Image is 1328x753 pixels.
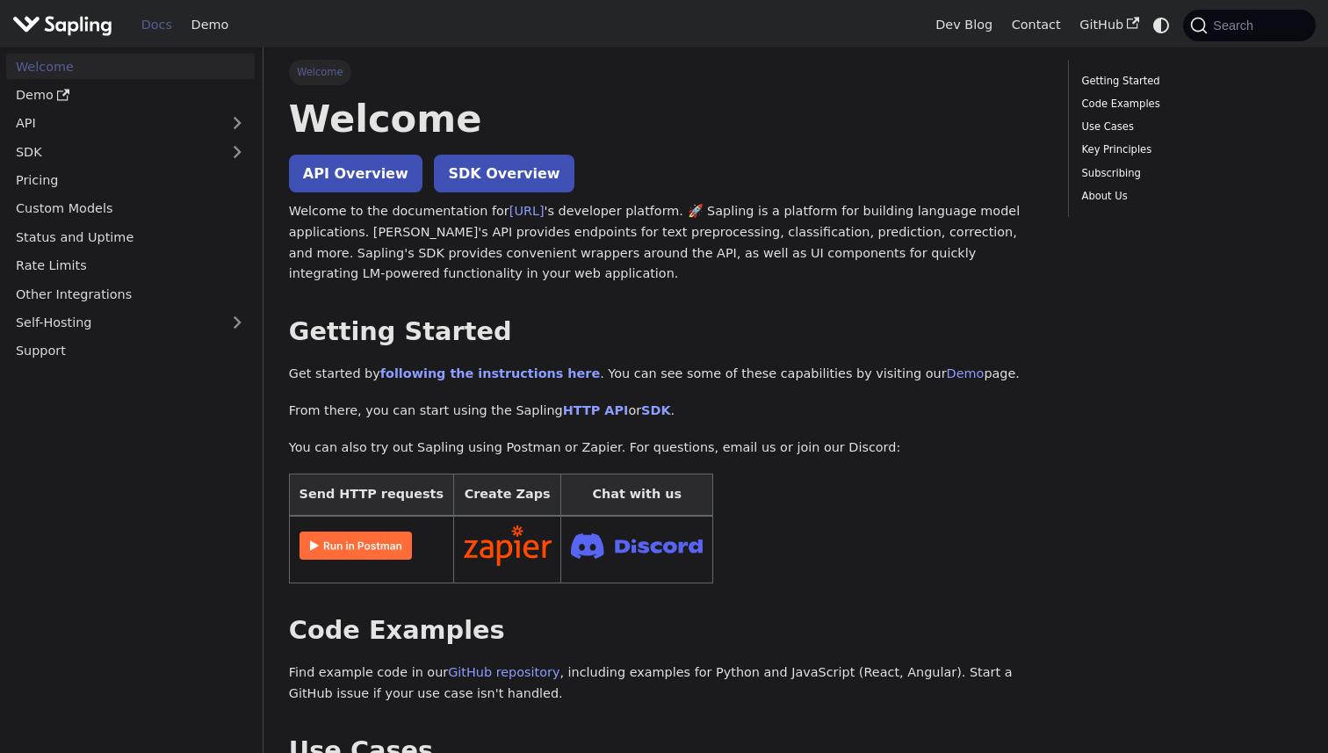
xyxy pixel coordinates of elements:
[1082,165,1296,182] a: Subscribing
[448,665,559,679] a: GitHub repository
[12,12,112,38] img: Sapling.ai
[6,168,255,193] a: Pricing
[289,201,1043,285] p: Welcome to the documentation for 's developer platform. 🚀 Sapling is a platform for building lang...
[289,615,1043,647] h2: Code Examples
[1082,188,1296,205] a: About Us
[1002,11,1071,39] a: Contact
[380,366,600,380] a: following the instructions here
[289,662,1043,705] p: Find example code in our , including examples for Python and JavaScript (React, Angular). Start a...
[6,281,255,307] a: Other Integrations
[289,95,1043,142] h1: Welcome
[926,11,1001,39] a: Dev Blog
[6,196,255,221] a: Custom Models
[561,474,713,516] th: Chat with us
[947,366,985,380] a: Demo
[453,474,561,516] th: Create Zaps
[300,532,412,560] img: Run in Postman
[6,253,255,279] a: Rate Limits
[434,155,574,192] a: SDK Overview
[182,11,238,39] a: Demo
[132,11,182,39] a: Docs
[1183,10,1315,41] button: Search (Command+K)
[6,310,255,336] a: Self-Hosting
[1082,96,1296,112] a: Code Examples
[6,338,255,364] a: Support
[220,111,255,136] button: Expand sidebar category 'API'
[1082,73,1296,90] a: Getting Started
[464,525,552,566] img: Connect in Zapier
[289,60,351,84] span: Welcome
[1070,11,1148,39] a: GitHub
[289,364,1043,385] p: Get started by . You can see some of these capabilities by visiting our page.
[1082,141,1296,158] a: Key Principles
[6,139,220,164] a: SDK
[289,438,1043,459] p: You can also try out Sapling using Postman or Zapier. For questions, email us or join our Discord:
[1082,119,1296,135] a: Use Cases
[6,54,255,79] a: Welcome
[563,403,629,417] a: HTTP API
[289,474,453,516] th: Send HTTP requests
[6,224,255,250] a: Status and Uptime
[641,403,670,417] a: SDK
[289,60,1043,84] nav: Breadcrumbs
[6,83,255,108] a: Demo
[12,12,119,38] a: Sapling.aiSapling.ai
[6,111,220,136] a: API
[571,528,703,564] img: Join Discord
[220,139,255,164] button: Expand sidebar category 'SDK'
[509,204,545,218] a: [URL]
[289,316,1043,348] h2: Getting Started
[1149,12,1174,38] button: Switch between dark and light mode (currently system mode)
[289,155,422,192] a: API Overview
[1208,18,1264,33] span: Search
[289,401,1043,422] p: From there, you can start using the Sapling or .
